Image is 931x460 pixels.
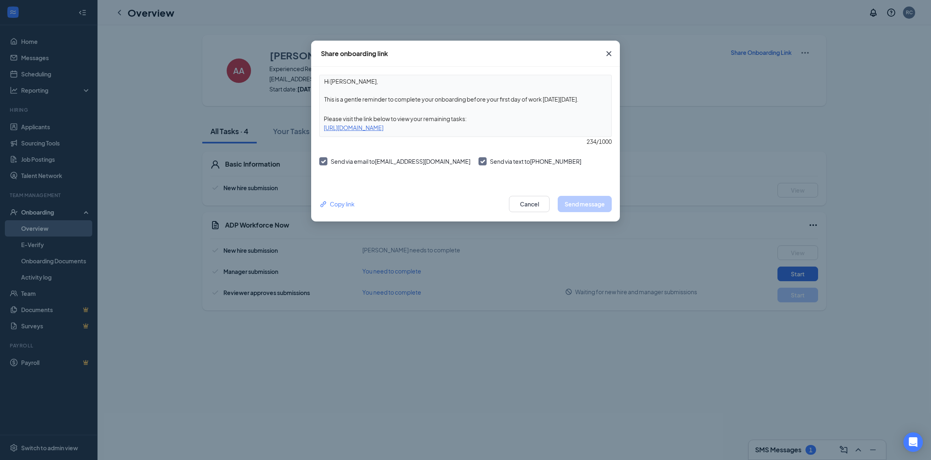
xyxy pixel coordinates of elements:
textarea: Hi [PERSON_NAME], This is a gentle reminder to complete your onboarding before your first day of ... [320,75,611,105]
div: 234 / 1000 [319,137,612,146]
button: Close [598,41,620,67]
span: Send via email to [EMAIL_ADDRESS][DOMAIN_NAME] [331,158,470,165]
div: Please visit the link below to view your remaining tasks: [320,114,611,123]
button: Link Copy link [319,200,355,208]
svg: Cross [604,49,614,59]
div: Copy link [319,200,355,208]
button: Send message [558,196,612,212]
button: Cancel [509,196,550,212]
div: [URL][DOMAIN_NAME] [320,123,611,132]
span: Send via text to [PHONE_NUMBER] [490,158,581,165]
div: Open Intercom Messenger [903,432,923,452]
svg: Link [319,200,328,208]
div: Share onboarding link [321,49,388,58]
